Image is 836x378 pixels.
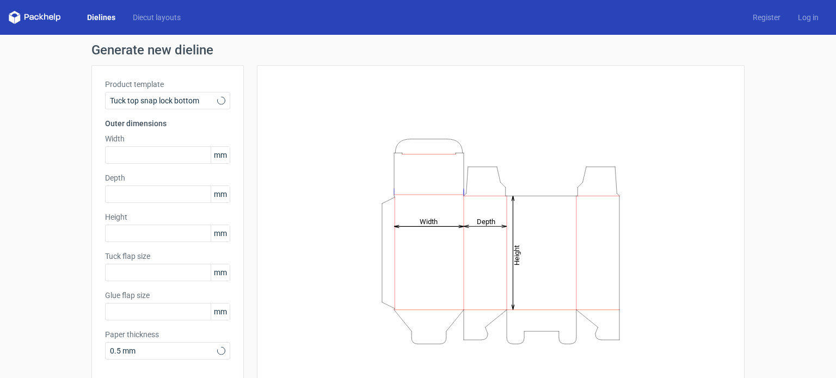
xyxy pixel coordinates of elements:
[105,118,230,129] h3: Outer dimensions
[744,12,789,23] a: Register
[420,217,438,225] tspan: Width
[78,12,124,23] a: Dielines
[105,212,230,222] label: Height
[105,329,230,340] label: Paper thickness
[110,95,217,106] span: Tuck top snap lock bottom
[211,225,230,241] span: mm
[105,79,230,90] label: Product template
[513,245,521,265] tspan: Height
[105,290,230,301] label: Glue flap size
[211,264,230,281] span: mm
[211,186,230,202] span: mm
[477,217,495,225] tspan: Depth
[789,12,827,23] a: Log in
[211,147,230,163] span: mm
[211,303,230,320] span: mm
[124,12,189,23] a: Diecut layouts
[110,345,217,356] span: 0.5 mm
[105,133,230,144] label: Width
[105,251,230,262] label: Tuck flap size
[91,44,745,57] h1: Generate new dieline
[105,172,230,183] label: Depth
